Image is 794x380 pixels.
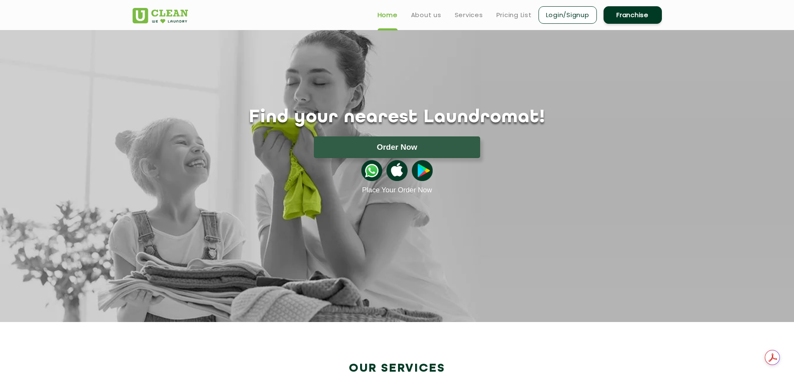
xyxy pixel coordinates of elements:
a: Services [455,10,483,20]
a: Place Your Order Now [362,186,432,194]
h1: Find your nearest Laundromat! [126,107,668,128]
img: whatsappicon.png [361,160,382,181]
img: apple-icon.png [386,160,407,181]
img: playstoreicon.png [412,160,433,181]
a: Login/Signup [539,6,597,24]
a: Pricing List [496,10,532,20]
a: Home [378,10,398,20]
a: Franchise [604,6,662,24]
button: Order Now [314,136,480,158]
h2: Our Services [133,362,662,375]
img: UClean Laundry and Dry Cleaning [133,8,188,23]
a: About us [411,10,441,20]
